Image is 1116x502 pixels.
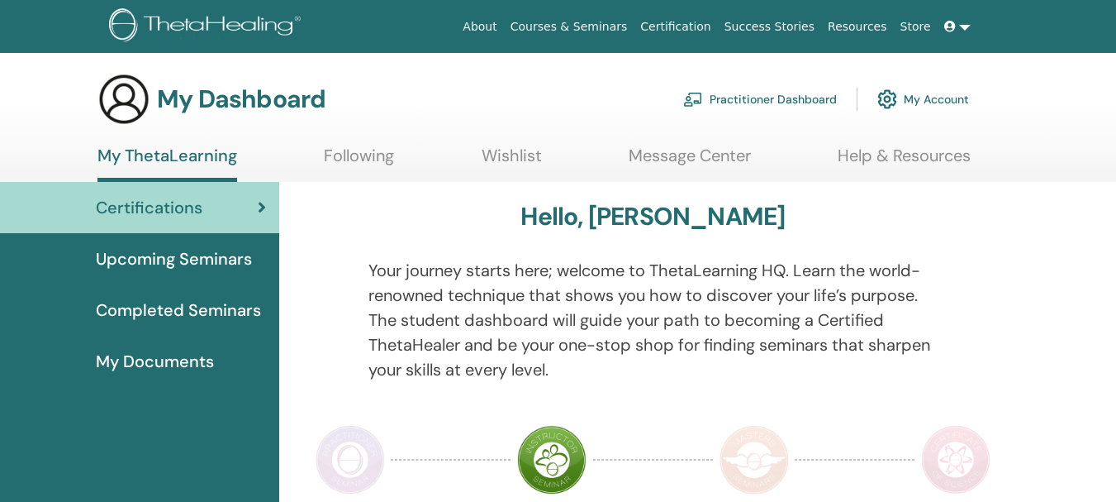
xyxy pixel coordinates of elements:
[504,12,634,42] a: Courses & Seminars
[634,12,717,42] a: Certification
[718,12,821,42] a: Success Stories
[97,146,237,182] a: My ThetaLearning
[368,258,938,382] p: Your journey starts here; welcome to ThetaLearning HQ. Learn the world-renowned technique that sh...
[520,202,785,232] h3: Hello, [PERSON_NAME]
[821,12,894,42] a: Resources
[324,146,394,178] a: Following
[316,425,385,495] img: Practitioner
[629,146,751,178] a: Message Center
[97,73,150,126] img: generic-user-icon.jpg
[921,425,990,495] img: Certificate of Science
[683,81,837,117] a: Practitioner Dashboard
[683,92,703,107] img: chalkboard-teacher.svg
[482,146,542,178] a: Wishlist
[517,425,586,495] img: Instructor
[96,195,202,220] span: Certifications
[96,298,261,323] span: Completed Seminars
[877,81,969,117] a: My Account
[456,12,503,42] a: About
[96,246,252,271] span: Upcoming Seminars
[877,85,897,113] img: cog.svg
[96,349,214,374] span: My Documents
[109,8,306,45] img: logo.png
[838,146,971,178] a: Help & Resources
[719,425,789,495] img: Master
[894,12,938,42] a: Store
[157,84,325,114] h3: My Dashboard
